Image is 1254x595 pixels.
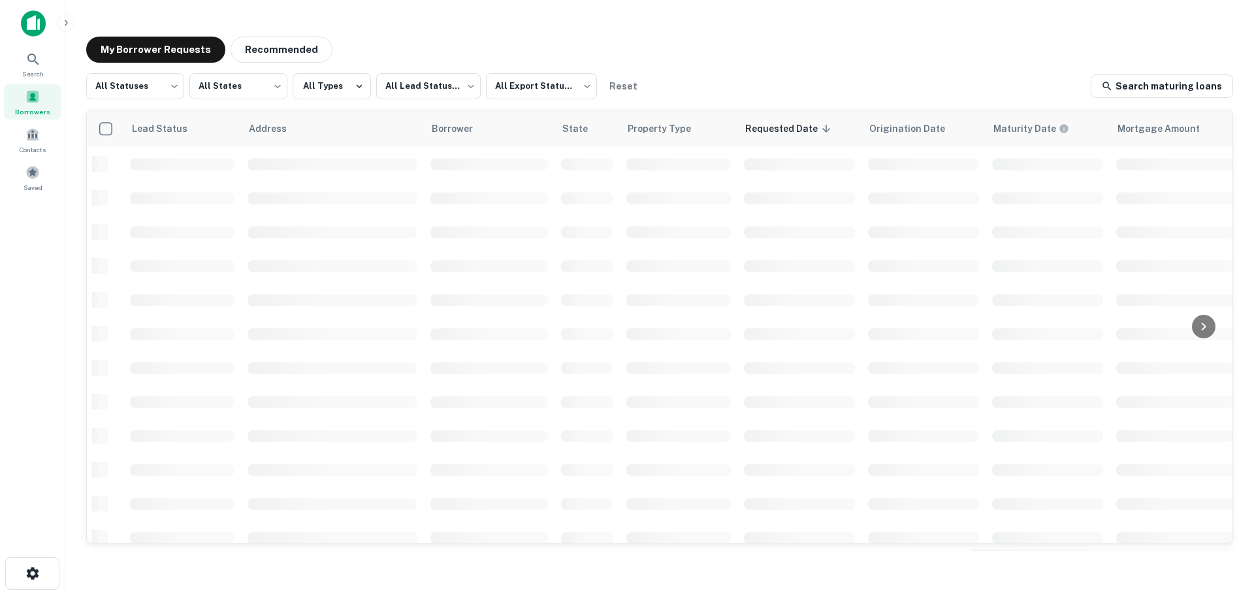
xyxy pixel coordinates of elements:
div: All Statuses [86,69,184,103]
div: Maturity dates displayed may be estimated. Please contact the lender for the most accurate maturi... [993,121,1069,136]
a: Saved [4,160,61,195]
button: Reset [602,73,644,99]
span: Borrowers [15,106,50,117]
button: My Borrower Requests [86,37,225,63]
th: State [555,110,620,147]
th: Mortgage Amount [1110,110,1240,147]
span: Lead Status [131,121,204,137]
div: All States [189,69,287,103]
a: Search maturing loans [1091,74,1233,98]
span: Mortgage Amount [1117,121,1217,137]
img: capitalize-icon.png [21,10,46,37]
span: Property Type [628,121,708,137]
button: All Types [293,73,371,99]
th: Address [241,110,424,147]
span: Borrower [432,121,490,137]
span: Search [22,69,44,79]
span: Contacts [20,144,46,155]
span: Saved [24,182,42,193]
div: All Lead Statuses [376,69,481,103]
th: Property Type [620,110,737,147]
th: Borrower [424,110,555,147]
span: Origination Date [869,121,962,137]
h6: Maturity Date [993,121,1056,136]
th: Origination Date [861,110,986,147]
a: Search [4,46,61,82]
th: Maturity dates displayed may be estimated. Please contact the lender for the most accurate maturi... [986,110,1110,147]
a: Contacts [4,122,61,157]
th: Requested Date [737,110,861,147]
th: Lead Status [123,110,241,147]
button: Recommended [231,37,332,63]
span: Maturity dates displayed may be estimated. Please contact the lender for the most accurate maturi... [993,121,1086,136]
span: Address [249,121,304,137]
div: All Export Statuses [486,69,597,103]
span: Requested Date [745,121,835,137]
a: Borrowers [4,84,61,120]
span: State [562,121,605,137]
